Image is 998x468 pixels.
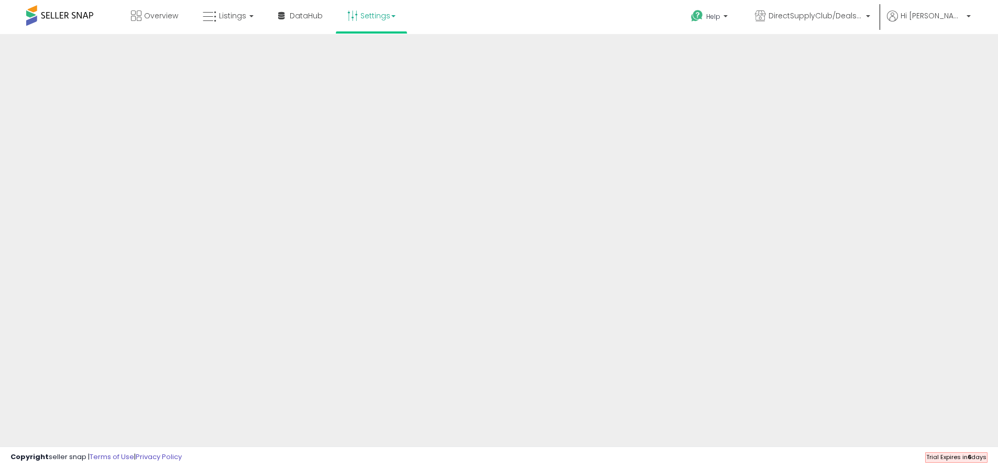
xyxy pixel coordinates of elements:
[901,10,963,21] span: Hi [PERSON_NAME]
[144,10,178,21] span: Overview
[769,10,863,21] span: DirectSupplyClub/Deals Daily Walmart
[10,452,49,462] strong: Copyright
[968,453,971,461] b: 6
[136,452,182,462] a: Privacy Policy
[219,10,246,21] span: Listings
[290,10,323,21] span: DataHub
[683,2,738,34] a: Help
[706,12,720,21] span: Help
[887,10,971,34] a: Hi [PERSON_NAME]
[690,9,704,23] i: Get Help
[90,452,134,462] a: Terms of Use
[926,453,986,461] span: Trial Expires in days
[10,452,182,462] div: seller snap | |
